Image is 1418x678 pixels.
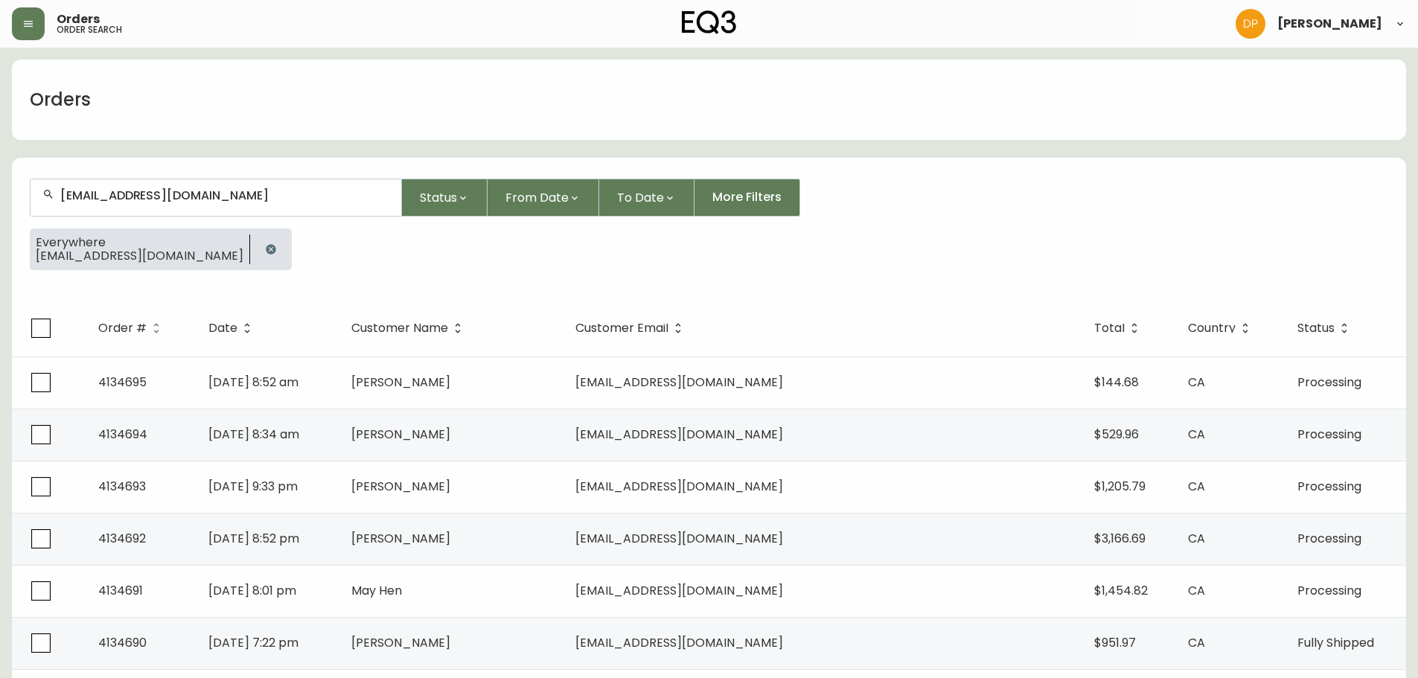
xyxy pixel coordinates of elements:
span: Country [1188,322,1255,335]
span: [EMAIL_ADDRESS][DOMAIN_NAME] [575,582,783,599]
span: 4134695 [98,374,147,391]
span: [PERSON_NAME] [351,426,450,443]
span: [PERSON_NAME] [351,478,450,495]
span: Processing [1297,426,1361,443]
span: [EMAIL_ADDRESS][DOMAIN_NAME] [575,634,783,651]
button: More Filters [694,179,800,217]
span: Processing [1297,478,1361,495]
h1: Orders [30,87,91,112]
span: Status [1297,324,1335,333]
img: b0154ba12ae69382d64d2f3159806b19 [1236,9,1265,39]
button: Status [402,179,488,217]
input: Search [60,188,389,202]
button: To Date [599,179,694,217]
span: Everywhere [36,236,243,249]
span: Customer Name [351,322,467,335]
span: $3,166.69 [1094,530,1146,547]
span: [DATE] 8:01 pm [208,582,296,599]
button: From Date [488,179,599,217]
span: Order # [98,322,166,335]
span: May Hen [351,582,402,599]
span: $1,205.79 [1094,478,1146,495]
span: Status [420,188,457,207]
span: [EMAIL_ADDRESS][DOMAIN_NAME] [575,374,783,391]
span: Processing [1297,582,1361,599]
span: [EMAIL_ADDRESS][DOMAIN_NAME] [575,478,783,495]
span: CA [1188,478,1205,495]
span: Orders [57,13,100,25]
span: Customer Email [575,322,688,335]
span: Date [208,322,257,335]
span: Status [1297,322,1354,335]
span: Processing [1297,374,1361,391]
span: [EMAIL_ADDRESS][DOMAIN_NAME] [36,249,243,263]
span: [DATE] 7:22 pm [208,634,298,651]
span: CA [1188,634,1205,651]
span: 4134691 [98,582,143,599]
span: CA [1188,530,1205,547]
span: Total [1094,322,1144,335]
span: Total [1094,324,1125,333]
span: 4134694 [98,426,147,443]
img: logo [682,10,737,34]
span: $1,454.82 [1094,582,1148,599]
span: Country [1188,324,1236,333]
span: [PERSON_NAME] [351,374,450,391]
span: Order # [98,324,147,333]
span: CA [1188,426,1205,443]
span: More Filters [712,189,782,205]
span: $144.68 [1094,374,1139,391]
span: [PERSON_NAME] [1277,18,1382,30]
span: 4134690 [98,634,147,651]
span: From Date [505,188,569,207]
span: CA [1188,374,1205,391]
h5: order search [57,25,122,34]
span: 4134693 [98,478,146,495]
span: $529.96 [1094,426,1139,443]
span: Customer Email [575,324,668,333]
span: [DATE] 8:34 am [208,426,299,443]
span: [PERSON_NAME] [351,634,450,651]
span: [DATE] 8:52 pm [208,530,299,547]
span: [DATE] 9:33 pm [208,478,298,495]
span: [EMAIL_ADDRESS][DOMAIN_NAME] [575,530,783,547]
span: Processing [1297,530,1361,547]
span: [PERSON_NAME] [351,530,450,547]
span: [DATE] 8:52 am [208,374,298,391]
span: Fully Shipped [1297,634,1374,651]
span: $951.97 [1094,634,1136,651]
span: Customer Name [351,324,448,333]
span: Date [208,324,237,333]
span: [EMAIL_ADDRESS][DOMAIN_NAME] [575,426,783,443]
span: To Date [617,188,664,207]
span: 4134692 [98,530,146,547]
span: CA [1188,582,1205,599]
